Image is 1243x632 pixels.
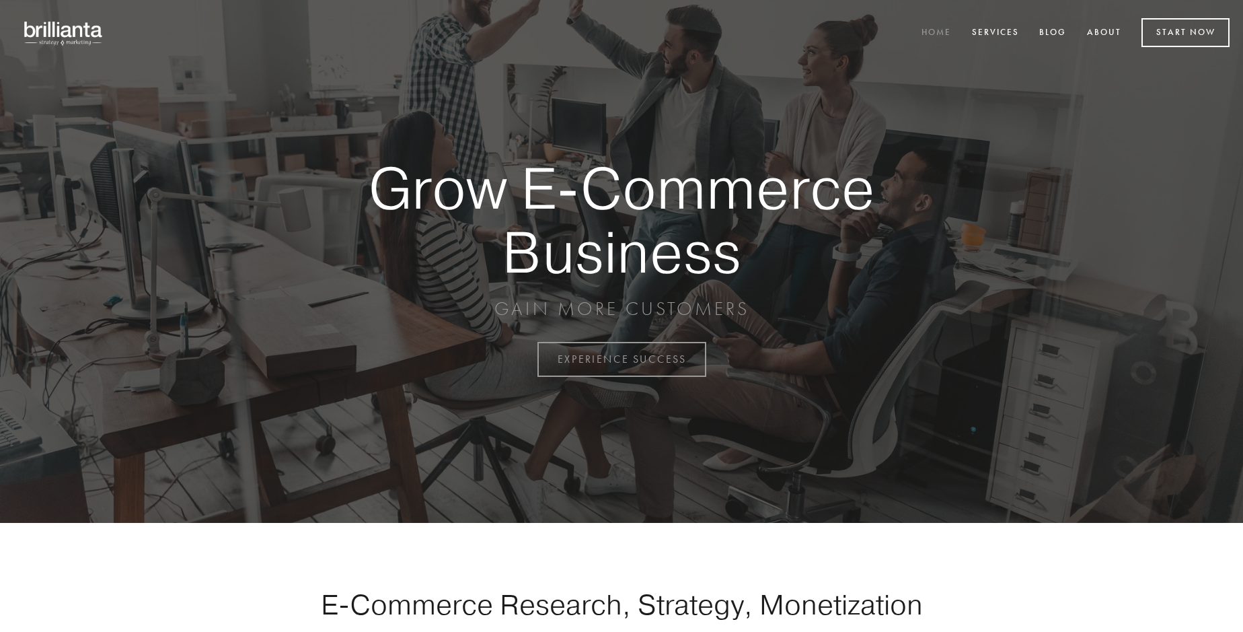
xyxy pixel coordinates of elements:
a: About [1078,22,1130,44]
a: Blog [1030,22,1075,44]
a: Services [963,22,1028,44]
a: Start Now [1141,18,1230,47]
img: brillianta - research, strategy, marketing [13,13,114,52]
a: Home [913,22,960,44]
h1: E-Commerce Research, Strategy, Monetization [278,588,965,621]
p: GAIN MORE CUSTOMERS [322,297,921,321]
a: EXPERIENCE SUCCESS [537,342,706,377]
strong: Grow E-Commerce Business [322,156,921,283]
